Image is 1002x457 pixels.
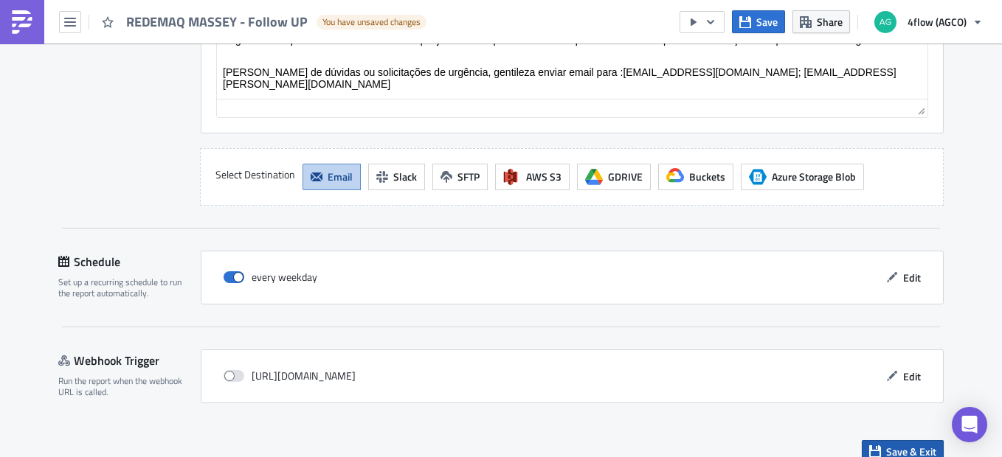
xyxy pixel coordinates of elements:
span: Segue follow up referente as notas fiscais que já estão em processo de transportes com sua respec... [6,71,703,83]
span: 4flow (AGCO) [908,14,967,29]
button: 4flow (AGCO) [865,6,991,38]
button: AWS S3 [495,164,570,190]
span: SFTP [457,169,480,184]
button: GDRIVE [577,164,651,190]
div: Set up a recurring schedule to run the report automatically. [58,276,191,299]
span: Azure Storage Blob [749,168,767,186]
button: Edit [879,365,928,388]
img: PushMetrics [10,10,34,34]
button: Save [732,10,785,33]
button: Azure Storage BlobAzure Storage Blob [741,164,864,190]
div: Open Intercom Messenger [952,407,987,442]
div: Resize [912,100,927,117]
button: Buckets [658,164,733,190]
span: Share [817,14,843,29]
span: Slack [393,169,417,184]
body: Rich Text Area. Press ALT-0 for help. [6,6,705,127]
button: Edit [879,266,928,289]
button: Email [303,164,361,190]
button: SFTP [432,164,488,190]
span: Email [328,169,353,184]
span: Edit [903,369,921,384]
span: Azure Storage Blob [772,169,856,184]
span: REDEMAQ MASSEY - Follow UP [126,13,309,30]
div: Webhook Trigger [58,349,201,371]
span: AWS S3 [526,169,562,184]
div: Schedule [58,251,201,273]
div: every weekday [224,266,317,288]
span: Olá, tudo bem? [6,6,77,18]
span: Edit [903,270,921,285]
img: Avatar [873,10,898,35]
span: GDRIVE [608,169,643,184]
span: You have unsaved changes [322,16,421,28]
span: [PERSON_NAME] de dúvidas ou solicitações de urgência, gentileza enviar email para :[EMAIL_ADDRESS... [6,103,680,127]
button: Share [792,10,850,33]
span: Buckets [689,169,725,184]
div: [URL][DOMAIN_NAME] [224,365,356,387]
button: Slack [368,164,425,190]
div: Run the report when the webhook URL is called. [58,375,191,398]
span: Save [756,14,778,29]
label: Select Destination [215,164,295,186]
span: Prezado amigo concessionário, [6,38,150,50]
